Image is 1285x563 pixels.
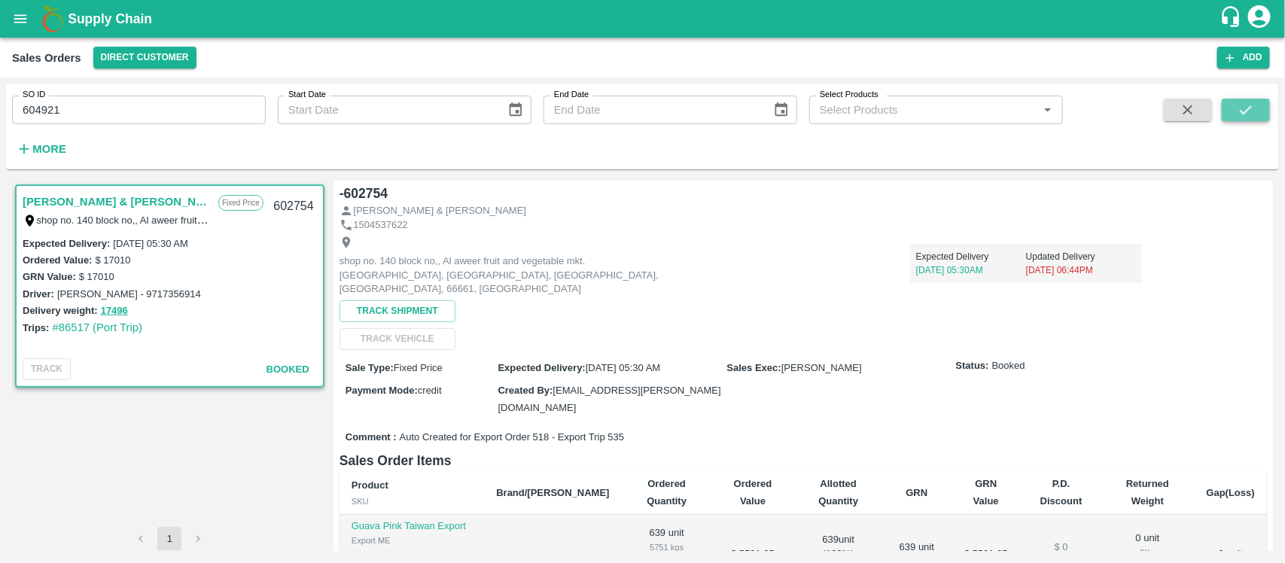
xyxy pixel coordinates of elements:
[394,362,443,373] span: Fixed Price
[12,96,266,124] input: Enter SO ID
[1207,487,1255,498] b: Gap(Loss)
[1038,100,1058,120] button: Open
[218,195,263,211] p: Fixed Price
[346,362,394,373] label: Sale Type :
[23,305,98,316] label: Delivery weight:
[734,478,772,506] b: Ordered Value
[12,136,70,162] button: More
[264,189,322,224] div: 602754
[496,487,609,498] b: Brand/[PERSON_NAME]
[956,359,989,373] label: Status:
[647,478,687,506] b: Ordered Quantity
[906,487,927,498] b: GRN
[157,527,181,551] button: page 1
[353,204,526,218] p: [PERSON_NAME] & [PERSON_NAME]
[23,322,49,333] label: Trips:
[23,238,110,249] label: Expected Delivery :
[340,183,388,204] h6: - 602754
[23,192,211,212] a: [PERSON_NAME] & [PERSON_NAME][DOMAIN_NAME].
[916,263,1026,277] p: [DATE] 05:30AM
[992,359,1025,373] span: Booked
[37,214,849,226] label: shop no. 140 block no,, Al aweer fruit and vegetable mkt. [GEOGRAPHIC_DATA], [GEOGRAPHIC_DATA], [...
[820,89,878,101] label: Select Products
[814,100,1034,120] input: Select Products
[1026,250,1136,263] p: Updated Delivery
[126,527,212,551] nav: pagination navigation
[1217,47,1270,68] button: Add
[93,47,196,68] button: Select DC
[23,254,92,266] label: Ordered Value:
[79,271,114,282] label: $ 17010
[544,96,761,124] input: End Date
[113,238,187,249] label: [DATE] 05:30 AM
[340,254,678,297] p: shop no. 140 block no,, Al aweer fruit and vegetable mkt. [GEOGRAPHIC_DATA], [GEOGRAPHIC_DATA], [...
[418,385,442,396] span: credit
[1126,478,1169,506] b: Returned Weight
[501,96,530,124] button: Choose date
[352,519,473,534] p: Guava Pink Taiwan Export
[916,250,1026,263] p: Expected Delivery
[346,385,418,396] label: Payment Mode :
[727,362,781,373] label: Sales Exec :
[973,478,999,506] b: GRN Value
[554,89,589,101] label: End Date
[818,478,858,506] b: Allotted Quantity
[340,300,455,322] button: Track Shipment
[68,11,152,26] b: Supply Chain
[57,288,201,300] label: [PERSON_NAME] - 9717356914
[23,271,76,282] label: GRN Value:
[346,431,397,445] label: Comment :
[400,431,624,445] span: Auto Created for Export Order 518 - Export Trip 535
[266,364,309,375] span: Booked
[32,143,66,155] strong: More
[767,96,796,124] button: Choose date
[498,385,553,396] label: Created By :
[52,321,142,333] a: #86517 (Port Trip)
[1026,263,1136,277] p: [DATE] 06:44PM
[101,303,128,320] button: 17496
[288,89,326,101] label: Start Date
[352,479,388,491] b: Product
[23,89,45,101] label: SO ID
[23,288,54,300] label: Driver:
[278,96,495,124] input: Start Date
[38,4,68,34] img: logo
[498,385,720,412] span: [EMAIL_ADDRESS][PERSON_NAME][DOMAIN_NAME]
[586,362,660,373] span: [DATE] 05:30 AM
[1246,3,1273,35] div: account of current user
[781,362,862,373] span: [PERSON_NAME]
[1220,5,1246,32] div: customer-support
[1034,540,1089,555] div: $ 0
[352,495,473,508] div: SKU
[3,2,38,36] button: open drawer
[1113,546,1182,559] div: 0 Kg
[95,254,130,266] label: $ 17010
[352,534,473,547] div: Export ME
[1040,478,1083,506] b: P.D. Discount
[353,218,407,233] p: 1504537622
[12,48,81,68] div: Sales Orders
[68,8,1220,29] a: Supply Chain
[498,362,585,373] label: Expected Delivery :
[340,450,1267,471] h6: Sales Order Items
